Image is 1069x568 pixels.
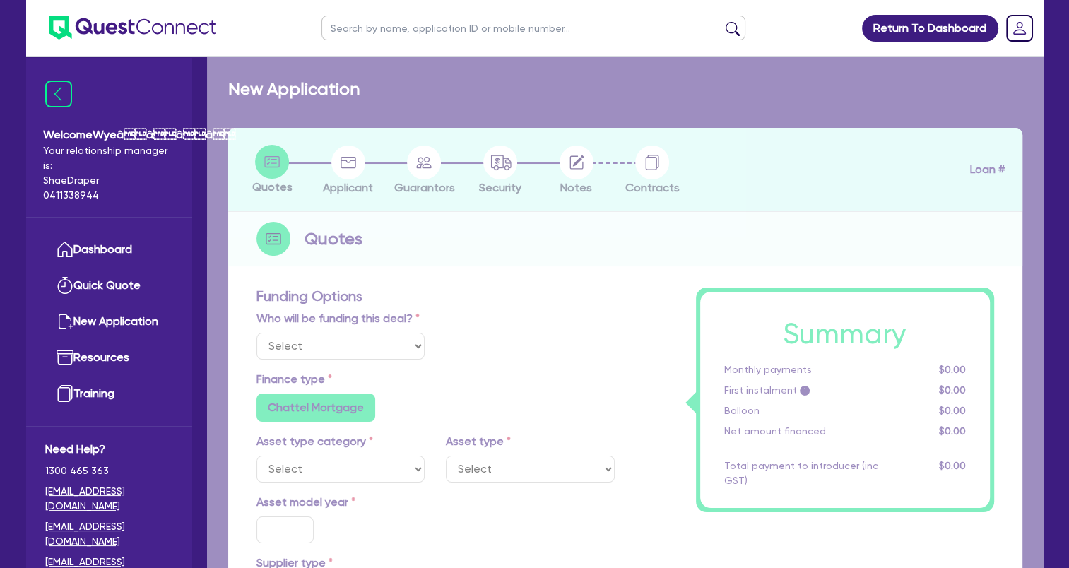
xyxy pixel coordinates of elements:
[45,81,72,107] img: icon-menu-close
[43,143,175,203] span: Your relationship manager is: Shae Draper 0411338944
[43,126,175,143] span: Welcome Wyeââââ
[45,304,173,340] a: New Application
[321,16,745,40] input: Search by name, application ID or mobile number...
[45,340,173,376] a: Resources
[862,15,998,42] a: Return To Dashboard
[45,268,173,304] a: Quick Quote
[57,349,73,366] img: resources
[45,376,173,412] a: Training
[57,277,73,294] img: quick-quote
[57,313,73,330] img: new-application
[45,232,173,268] a: Dashboard
[45,463,173,478] span: 1300 465 363
[1001,10,1038,47] a: Dropdown toggle
[57,385,73,402] img: training
[49,16,216,40] img: quest-connect-logo-blue
[45,441,173,458] span: Need Help?
[45,519,173,549] a: [EMAIL_ADDRESS][DOMAIN_NAME]
[45,484,173,514] a: [EMAIL_ADDRESS][DOMAIN_NAME]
